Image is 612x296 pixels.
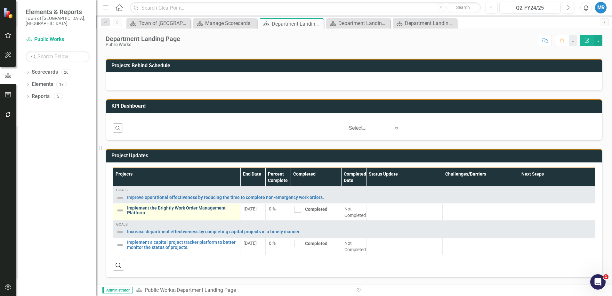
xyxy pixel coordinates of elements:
[502,4,558,12] div: Q2-FY24/25
[116,207,124,214] img: Not Defined
[127,195,592,200] a: Improve operational effectiveness by reducing the time to complete non-emergency work orders.
[145,287,174,293] a: Public Works
[111,153,599,159] h3: Project Updates
[113,238,240,255] td: Double-Click to Edit Right Click for Context Menu
[116,228,124,236] img: Not Defined
[499,2,560,13] button: Q2-FY24/25
[443,238,519,255] td: Double-Click to Edit
[26,16,90,26] small: Town of [GEOGRAPHIC_DATA], [GEOGRAPHIC_DATA]
[205,19,255,27] div: Manage Scorecards
[53,94,63,99] div: 5
[344,240,363,253] div: Not Completed
[177,287,236,293] div: Department Landing Page
[113,186,595,203] td: Double-Click to Edit Right Click for Context Menu
[595,2,607,13] button: MR
[61,70,71,75] div: 20
[443,203,519,220] td: Double-Click to Edit
[240,238,266,255] td: Double-Click to Edit
[338,19,389,27] div: Department Landing Page
[116,188,592,192] div: Goals
[269,206,287,212] div: 0 %
[394,19,455,27] a: Department Landing Page
[272,20,322,28] div: Department Landing Page
[366,238,442,255] td: Double-Click to Edit
[116,223,592,226] div: Goals
[269,240,287,246] div: 0 %
[127,240,237,250] a: Implement a capital project tracker platform to better monitor the status of projects.
[195,19,255,27] a: Manage Scorecards
[366,203,442,220] td: Double-Click to Edit
[111,63,599,69] h3: Projects Behind Schedule
[116,241,124,249] img: Not Defined
[128,19,189,27] a: Town of [GEOGRAPHIC_DATA] Page
[111,103,599,109] h3: KPI Dashboard
[341,203,366,220] td: Double-Click to Edit
[139,19,189,27] div: Town of [GEOGRAPHIC_DATA] Page
[32,81,53,88] a: Elements
[447,3,479,12] button: Search
[3,7,14,19] img: ClearPoint Strategy
[127,206,237,216] a: Implement the Brightly Work Order Management Platform.
[26,51,90,62] input: Search Below...
[265,203,291,220] td: Double-Click to Edit
[240,203,266,220] td: Double-Click to Edit
[127,229,592,234] a: Increase department effectiveness by completing capital projects in a timely manner.
[244,206,257,211] span: [DATE]
[244,241,257,246] span: [DATE]
[113,220,595,238] td: Double-Click to Edit Right Click for Context Menu
[32,93,50,100] a: Reports
[405,19,455,27] div: Department Landing Page
[26,8,90,16] span: Elements & Reports
[136,287,349,294] div: »
[56,82,67,87] div: 13
[519,203,595,220] td: Double-Click to Edit
[106,42,180,47] div: Public Works
[32,69,58,76] a: Scorecards
[116,194,124,201] img: Not Defined
[603,274,608,279] span: 1
[590,274,606,290] iframe: Intercom live chat
[519,238,595,255] td: Double-Click to Edit
[328,19,389,27] a: Department Landing Page
[106,35,180,42] div: Department Landing Page
[344,206,363,218] div: Not Completed
[291,203,341,220] td: Double-Click to Edit
[102,287,133,293] span: Administrator
[456,5,470,10] span: Search
[113,203,240,220] td: Double-Click to Edit Right Click for Context Menu
[265,238,291,255] td: Double-Click to Edit
[291,238,341,255] td: Double-Click to Edit
[130,2,481,13] input: Search ClearPoint...
[341,238,366,255] td: Double-Click to Edit
[26,36,90,43] a: Public Works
